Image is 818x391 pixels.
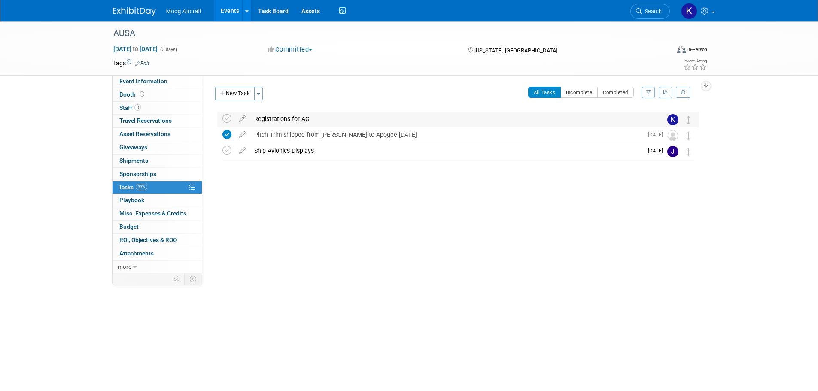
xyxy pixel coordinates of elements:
span: Booth not reserved yet [138,91,146,97]
a: Tasks33% [113,181,202,194]
button: Incomplete [560,87,598,98]
a: Shipments [113,155,202,167]
span: [DATE] [648,132,667,138]
a: edit [235,115,250,123]
div: Ship Avionics Displays [250,143,643,158]
span: Attachments [119,250,154,257]
button: Committed [265,45,316,54]
div: Event Format [619,45,708,58]
span: Playbook [119,197,144,203]
button: New Task [215,87,255,100]
a: Budget [113,221,202,233]
div: In-Person [687,46,707,53]
span: [DATE] [648,148,667,154]
span: (3 days) [159,47,177,52]
span: Booth [119,91,146,98]
span: [DATE] [DATE] [113,45,158,53]
div: AUSA [110,26,657,41]
td: Tags [113,59,149,67]
img: ExhibitDay [113,7,156,16]
span: to [131,45,140,52]
a: edit [235,147,250,155]
a: Asset Reservations [113,128,202,141]
a: more [113,261,202,273]
img: Kelsey Blackley [681,3,697,19]
div: Pitch Trim shipped from [PERSON_NAME] to Apogee [DATE] [250,127,643,142]
span: Shipments [119,157,148,164]
button: Completed [597,87,634,98]
i: Move task [687,148,691,156]
span: Tasks [119,184,147,191]
button: All Tasks [528,87,561,98]
a: Booth [113,88,202,101]
a: Event Information [113,75,202,88]
span: Budget [119,223,139,230]
td: Personalize Event Tab Strip [170,273,185,285]
a: Travel Reservations [113,115,202,127]
a: Attachments [113,247,202,260]
div: Event Rating [684,59,707,63]
a: Misc. Expenses & Credits [113,207,202,220]
a: Staff3 [113,102,202,115]
span: more [118,263,131,270]
a: Edit [135,61,149,67]
span: Travel Reservations [119,117,172,124]
i: Move task [687,132,691,140]
i: Move task [687,116,691,124]
span: 3 [134,104,141,111]
span: Giveaways [119,144,147,151]
a: edit [235,131,250,139]
td: Toggle Event Tabs [184,273,202,285]
span: Sponsorships [119,170,156,177]
a: Giveaways [113,141,202,154]
a: Playbook [113,194,202,207]
a: ROI, Objectives & ROO [113,234,202,247]
img: Kelsey Blackley [667,114,678,125]
span: ROI, Objectives & ROO [119,236,177,243]
div: Registrations for AG [250,112,650,126]
span: 33% [136,184,147,190]
img: Josh Maday [667,146,678,157]
a: Search [630,4,670,19]
span: [US_STATE], [GEOGRAPHIC_DATA] [474,47,557,54]
span: Staff [119,104,141,111]
img: Format-Inperson.png [677,46,686,53]
span: Asset Reservations [119,130,170,137]
span: Moog Aircraft [166,8,201,15]
span: Event Information [119,78,167,85]
a: Sponsorships [113,168,202,181]
a: Refresh [676,87,690,98]
span: Search [642,8,662,15]
span: Misc. Expenses & Credits [119,210,186,217]
img: Unassigned [667,130,678,141]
